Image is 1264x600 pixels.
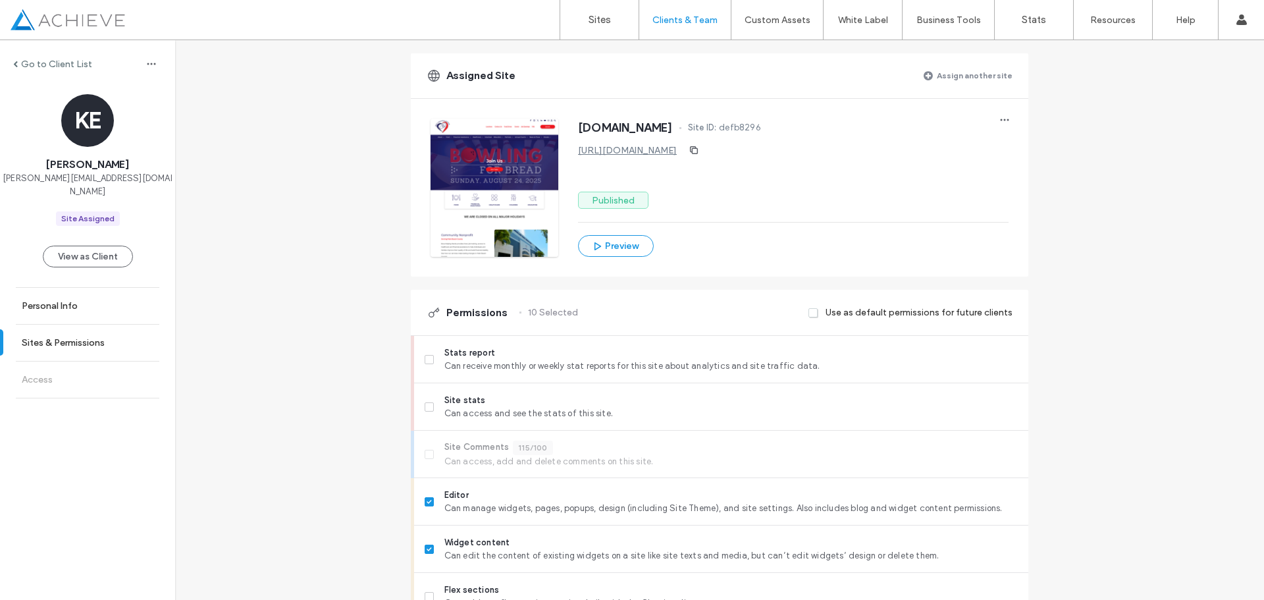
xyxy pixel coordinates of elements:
[22,374,53,385] label: Access
[578,192,648,209] label: Published
[46,157,129,172] span: [PERSON_NAME]
[444,394,1018,407] span: Site stats
[578,235,654,257] button: Preview
[22,337,105,348] label: Sites & Permissions
[444,502,1018,515] span: Can manage widgets, pages, popups, design (including Site Theme), and site settings. Also include...
[43,246,133,267] button: View as Client
[444,584,1018,597] span: Flex sections
[916,14,981,26] label: Business Tools
[444,346,1018,360] span: Stats report
[444,489,1018,502] span: Editor
[652,14,718,26] label: Clients & Team
[578,121,673,134] span: [DOMAIN_NAME]
[688,121,717,134] span: Site ID:
[578,145,677,156] a: [URL][DOMAIN_NAME]
[589,14,611,26] label: Sites
[826,300,1013,325] label: Use as default permissions for future clients
[444,536,1018,549] span: Widget content
[937,64,1013,87] label: Assign another site
[745,14,810,26] label: Custom Assets
[61,94,114,147] div: KE
[1022,14,1046,26] label: Stats
[446,306,508,320] span: Permissions
[446,68,515,83] span: Assigned Site
[1090,14,1136,26] label: Resources
[444,407,1018,420] span: Can access and see the stats of this site.
[21,59,92,70] label: Go to Client List
[30,9,57,21] span: Help
[444,360,1018,373] span: Can receive monthly or weekly stat reports for this site about analytics and site traffic data.
[22,300,78,312] label: Personal Info
[528,300,578,325] label: 10 Selected
[444,549,1018,562] span: Can edit the content of existing widgets on a site like site texts and media, but can’t edit widg...
[838,14,888,26] label: White Label
[1176,14,1196,26] label: Help
[719,121,761,134] span: defb8296
[61,213,115,225] div: Site Assigned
